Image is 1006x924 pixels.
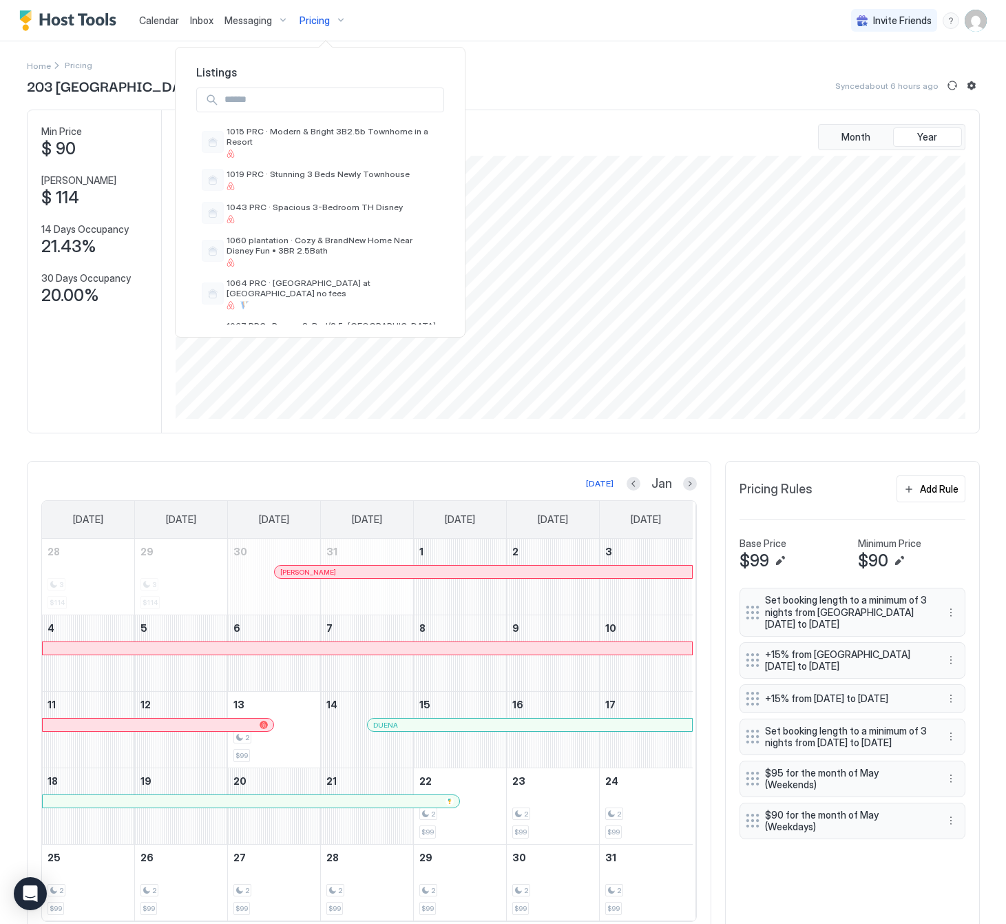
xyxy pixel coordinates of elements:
[196,196,444,229] a: 1043 PRC · Spacious 3-Bedroom TH Disney
[196,163,444,196] a: 1019 PRC · Stunning 3 Beds Newly Townhouse
[227,278,439,298] span: 1064 PRC · [GEOGRAPHIC_DATA] at [GEOGRAPHIC_DATA] no fees
[227,320,439,341] span: 1067 PRC · Roomy 3-Bed/2.5-[GEOGRAPHIC_DATA] Townhome - Disney
[196,315,444,358] a: 1067 PRC · Roomy 3-Bed/2.5-[GEOGRAPHIC_DATA] Townhome - Disney
[227,126,439,147] span: 1015 PRC · Modern & Bright 3B2.5b Townhome in a Resort
[14,877,47,910] div: Open Intercom Messenger
[227,202,403,212] span: 1043 PRC · Spacious 3-Bedroom TH Disney
[196,272,444,315] a: 1064 PRC · [GEOGRAPHIC_DATA] at [GEOGRAPHIC_DATA] no fees
[196,121,444,163] a: 1015 PRC · Modern & Bright 3B2.5b Townhome in a Resort
[219,88,443,112] input: Input Field
[227,235,439,256] span: 1060 plantation · Cozy & BrandNew Home Near Disney Fun • 3BR 2.5Bath
[196,65,444,79] span: Listings
[196,229,444,272] a: 1060 plantation · Cozy & BrandNew Home Near Disney Fun • 3BR 2.5Bath
[227,169,410,179] span: 1019 PRC · Stunning 3 Beds Newly Townhouse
